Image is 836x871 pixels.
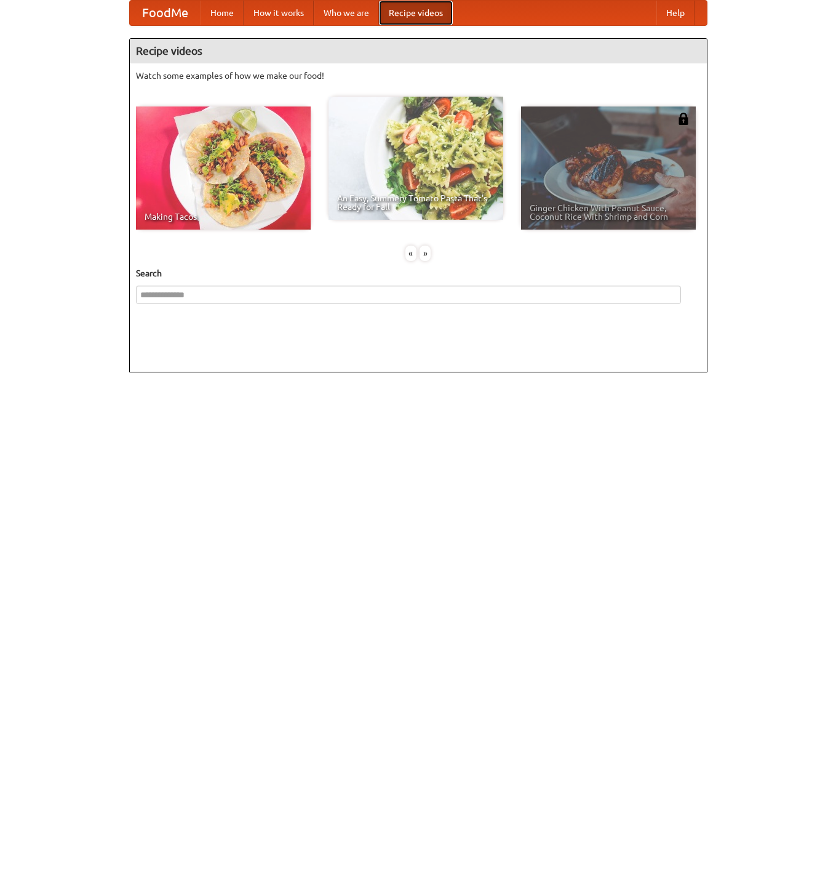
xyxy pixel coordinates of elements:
span: An Easy, Summery Tomato Pasta That's Ready for Fall [337,194,495,211]
p: Watch some examples of how we make our food! [136,70,701,82]
div: » [420,246,431,261]
a: Help [656,1,695,25]
a: An Easy, Summery Tomato Pasta That's Ready for Fall [328,97,503,220]
a: Making Tacos [136,106,311,230]
a: Home [201,1,244,25]
img: 483408.png [677,113,690,125]
span: Making Tacos [145,212,302,221]
a: Recipe videos [379,1,453,25]
h5: Search [136,267,701,279]
a: How it works [244,1,314,25]
div: « [405,246,416,261]
a: FoodMe [130,1,201,25]
a: Who we are [314,1,379,25]
h4: Recipe videos [130,39,707,63]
